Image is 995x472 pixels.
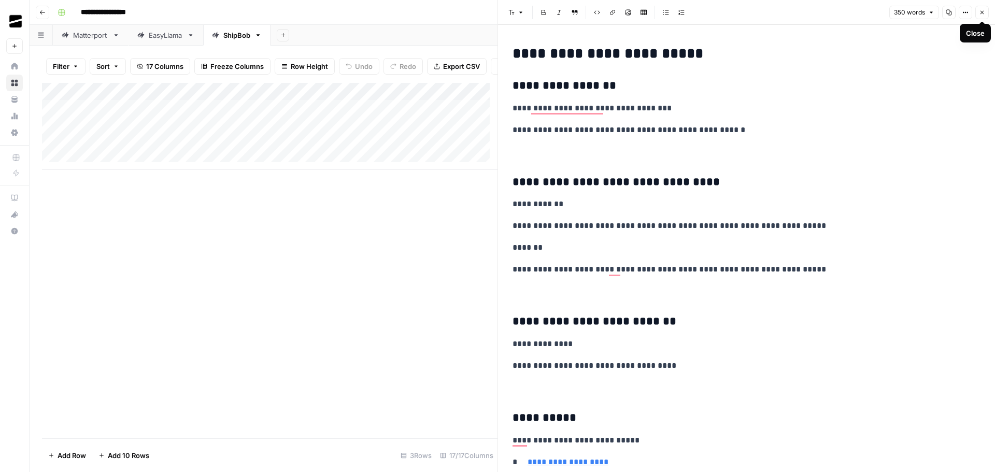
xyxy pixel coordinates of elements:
button: Redo [383,58,423,75]
button: Export CSV [427,58,487,75]
a: Home [6,58,23,75]
button: 350 words [889,6,939,19]
img: OGM Logo [6,12,25,31]
button: Row Height [275,58,335,75]
div: Matterport [73,30,108,40]
span: Add Row [58,450,86,461]
button: Add Row [42,447,92,464]
span: Add 10 Rows [108,450,149,461]
button: Help + Support [6,223,23,239]
span: Filter [53,61,69,71]
div: What's new? [7,207,22,222]
span: Export CSV [443,61,480,71]
a: Browse [6,75,23,91]
button: Undo [339,58,379,75]
a: Settings [6,124,23,141]
span: Redo [400,61,416,71]
button: Add 10 Rows [92,447,155,464]
a: ShipBob [203,25,271,46]
span: Undo [355,61,373,71]
a: Usage [6,108,23,124]
div: EasyLlama [149,30,183,40]
a: AirOps Academy [6,190,23,206]
button: Freeze Columns [194,58,271,75]
a: EasyLlama [129,25,203,46]
button: 17 Columns [130,58,190,75]
button: Sort [90,58,126,75]
span: 17 Columns [146,61,183,71]
button: Workspace: OGM [6,8,23,34]
div: Close [966,28,985,38]
button: Filter [46,58,86,75]
a: Matterport [53,25,129,46]
div: 3 Rows [396,447,436,464]
span: Sort [96,61,110,71]
span: Row Height [291,61,328,71]
a: Your Data [6,91,23,108]
div: ShipBob [223,30,250,40]
div: 17/17 Columns [436,447,497,464]
span: Freeze Columns [210,61,264,71]
button: What's new? [6,206,23,223]
span: 350 words [894,8,925,17]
